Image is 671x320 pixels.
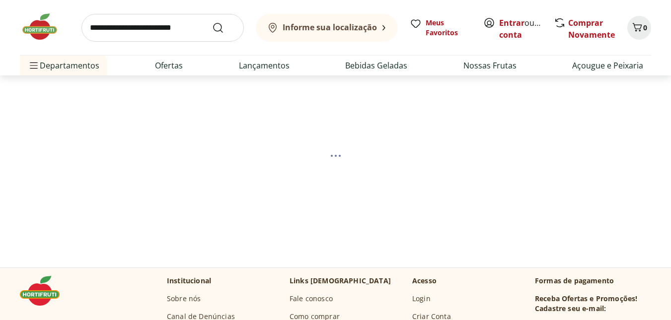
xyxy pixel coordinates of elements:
[499,17,543,41] span: ou
[499,17,554,40] a: Criar conta
[155,60,183,71] a: Ofertas
[167,294,201,304] a: Sobre nós
[290,276,391,286] p: Links [DEMOGRAPHIC_DATA]
[572,60,643,71] a: Açougue e Peixaria
[28,54,99,77] span: Departamentos
[568,17,615,40] a: Comprar Novamente
[20,12,70,42] img: Hortifruti
[499,17,524,28] a: Entrar
[535,294,637,304] h3: Receba Ofertas e Promoções!
[463,60,517,71] a: Nossas Frutas
[426,18,471,38] span: Meus Favoritos
[239,60,290,71] a: Lançamentos
[643,23,647,32] span: 0
[256,14,398,42] button: Informe sua localização
[535,304,606,314] h3: Cadastre seu e-mail:
[410,18,471,38] a: Meus Favoritos
[167,276,211,286] p: Institucional
[345,60,407,71] a: Bebidas Geladas
[28,54,40,77] button: Menu
[412,294,431,304] a: Login
[627,16,651,40] button: Carrinho
[283,22,377,33] b: Informe sua localização
[535,276,651,286] p: Formas de pagamento
[290,294,333,304] a: Fale conosco
[81,14,244,42] input: search
[20,276,70,306] img: Hortifruti
[212,22,236,34] button: Submit Search
[412,276,437,286] p: Acesso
